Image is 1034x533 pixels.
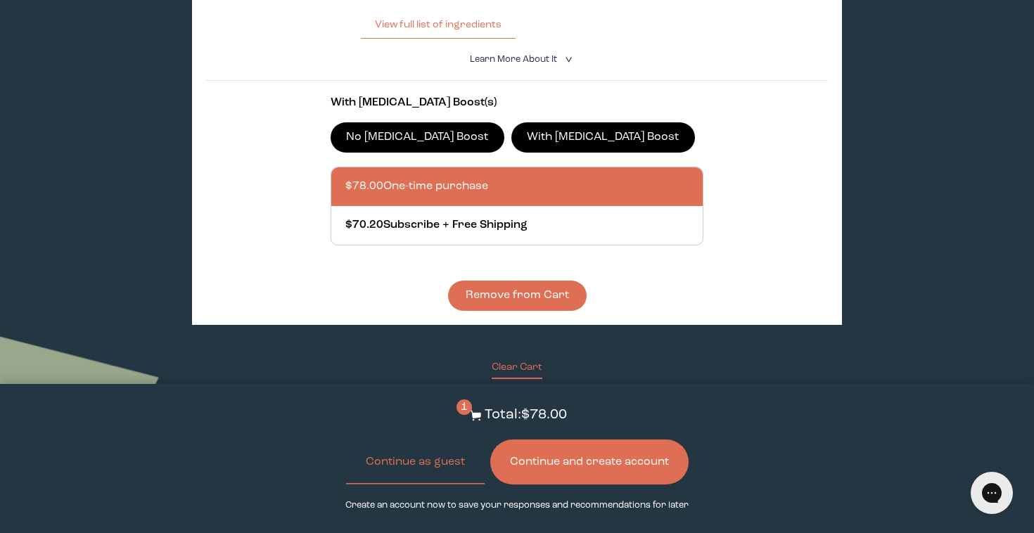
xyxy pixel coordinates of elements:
[331,122,504,152] label: No [MEDICAL_DATA] Boost
[448,281,587,311] button: Remove from Cart
[485,405,567,425] p: Total: $78.00
[490,439,689,484] button: Continue and create account
[457,399,472,415] span: 1
[964,467,1020,519] iframe: Gorgias live chat messenger
[331,95,703,111] p: With [MEDICAL_DATA] Boost(s)
[345,499,689,512] p: Create an account now to save your responses and recommendations for later
[470,55,557,64] span: Learn More About it
[361,11,516,39] button: View full list of ingredients
[561,56,574,63] i: <
[346,439,485,484] button: Continue as guest
[511,122,695,152] label: With [MEDICAL_DATA] Boost
[492,360,542,379] button: Clear Cart
[470,53,564,66] summary: Learn More About it <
